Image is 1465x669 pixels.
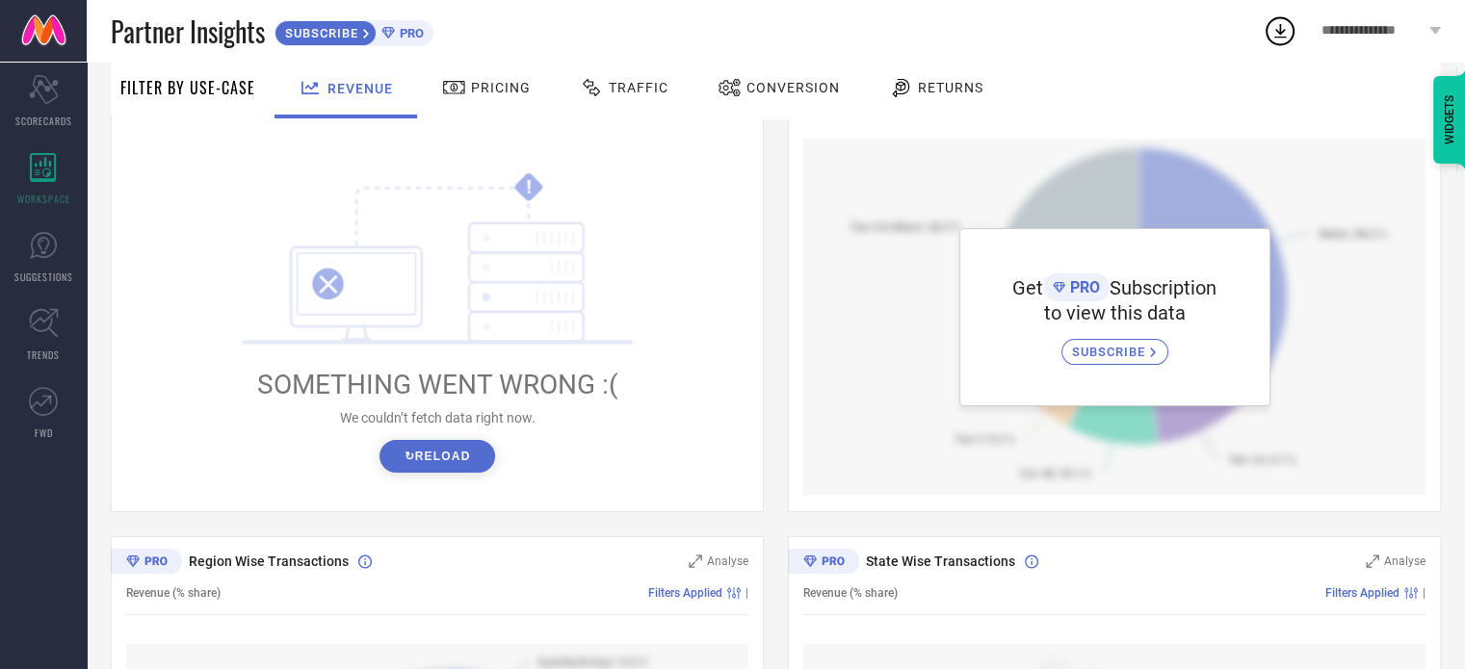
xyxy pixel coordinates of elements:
span: Filters Applied [648,586,722,600]
span: | [746,586,748,600]
span: | [1423,586,1426,600]
span: Returns [918,80,983,95]
span: to view this data [1044,301,1186,324]
span: Traffic [609,80,668,95]
span: Revenue (% share) [803,586,898,600]
svg: Zoom [689,554,702,568]
span: Pricing [471,80,531,95]
span: WORKSPACE [17,192,70,206]
button: ↻Reload [379,440,494,473]
span: State Wise Transactions [866,553,1015,569]
tspan: ! [527,176,532,198]
span: Conversion [746,80,840,95]
span: Get [1012,276,1043,299]
svg: Zoom [1366,554,1379,568]
span: Subscription [1110,276,1216,299]
div: Premium [111,549,182,578]
span: Revenue [327,81,393,96]
span: SUBSCRIBE [1072,345,1150,359]
a: SUBSCRIBEPRO [275,15,433,46]
span: Filter By Use-Case [120,76,255,99]
span: SCORECARDS [15,114,72,128]
span: Region Wise Transactions [189,553,349,569]
span: Partner Insights [111,12,265,51]
span: We couldn’t fetch data right now. [340,410,536,425]
span: Filters Applied [1325,586,1400,600]
span: Revenue (% share) [126,586,221,600]
span: PRO [395,26,424,40]
span: SOMETHING WENT WRONG :( [257,369,618,400]
span: TRENDS [27,347,60,362]
span: Analyse [1384,554,1426,568]
span: SUGGESTIONS [14,270,73,284]
span: FWD [35,425,53,440]
a: SUBSCRIBE [1061,324,1168,365]
span: Analyse [707,554,748,568]
div: Premium [788,549,859,578]
span: SUBSCRIBE [275,26,363,40]
div: Open download list [1263,13,1297,48]
span: PRO [1065,278,1100,296]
